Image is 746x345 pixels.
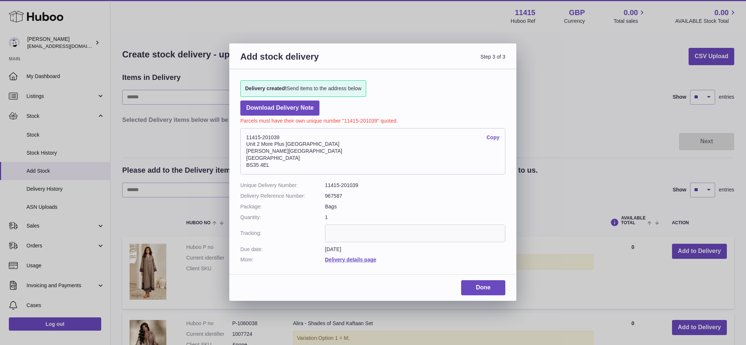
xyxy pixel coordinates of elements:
[325,214,505,221] dd: 1
[461,280,505,295] a: Done
[487,134,499,141] a: Copy
[240,246,325,253] dt: Due date:
[240,128,505,175] address: 11415-201039 Unit 2 More Plus [GEOGRAPHIC_DATA] [PERSON_NAME][GEOGRAPHIC_DATA] [GEOGRAPHIC_DATA] ...
[325,193,505,200] dd: 967587
[240,116,505,124] p: Parcels must have their own unique number "11415-201039" quoted.
[240,203,325,210] dt: Package:
[240,225,325,242] dt: Tracking:
[240,101,319,116] a: Download Delivery Note
[325,257,376,263] a: Delivery details page
[325,203,505,210] dd: Bags
[240,193,325,200] dt: Delivery Reference Number:
[240,256,325,263] dt: More:
[245,85,287,91] strong: Delivery created!
[240,51,373,71] h3: Add stock delivery
[240,182,325,189] dt: Unique Delivery Number:
[240,214,325,221] dt: Quantity:
[245,85,361,92] span: Send items to the address below
[325,246,505,253] dd: [DATE]
[373,51,505,71] span: Step 3 of 3
[325,182,505,189] dd: 11415-201039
